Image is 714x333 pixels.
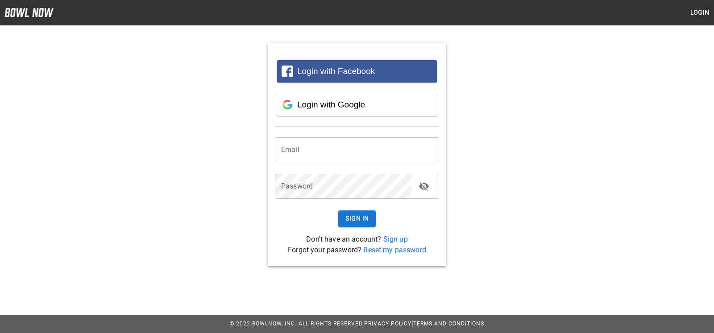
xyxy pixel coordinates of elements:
span: © 2022 BowlNow, Inc. All Rights Reserved. [230,321,364,327]
p: Don't have an account? [275,234,439,245]
span: Login with Facebook [297,66,375,76]
button: Sign In [338,210,376,227]
a: Privacy Policy [364,321,411,327]
a: Reset my password [363,246,426,254]
a: Terms and Conditions [413,321,484,327]
button: toggle password visibility [415,177,433,195]
button: Login with Google [277,94,437,116]
button: Login [685,4,714,21]
a: Sign up [383,235,408,243]
span: Login with Google [297,100,365,109]
img: logo [4,8,54,17]
p: Forgot your password? [275,245,439,255]
button: Login with Facebook [277,60,437,82]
